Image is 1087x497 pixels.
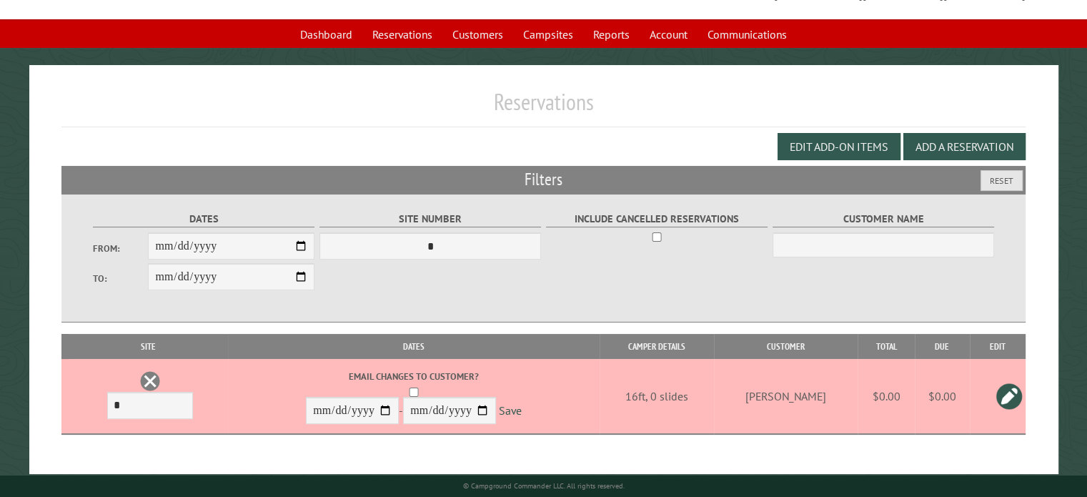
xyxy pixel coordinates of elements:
[915,359,970,434] td: $0.00
[93,211,315,227] label: Dates
[858,359,915,434] td: $0.00
[600,334,713,359] th: Camper Details
[778,133,900,160] button: Edit Add-on Items
[69,334,228,359] th: Site
[463,481,625,491] small: © Campground Commander LLC. All rights reserved.
[773,211,995,227] label: Customer Name
[546,211,768,227] label: Include Cancelled Reservations
[714,334,858,359] th: Customer
[858,334,915,359] th: Total
[714,359,858,434] td: [PERSON_NAME]
[364,21,441,48] a: Reservations
[515,21,582,48] a: Campsites
[61,88,1026,127] h1: Reservations
[641,21,696,48] a: Account
[499,404,522,418] a: Save
[600,359,713,434] td: 16ft, 0 slides
[915,334,970,359] th: Due
[699,21,795,48] a: Communications
[444,21,512,48] a: Customers
[230,370,597,428] div: -
[585,21,638,48] a: Reports
[93,272,149,285] label: To:
[139,370,161,392] a: Delete this reservation
[981,170,1023,191] button: Reset
[970,334,1026,359] th: Edit
[230,370,597,383] label: Email changes to customer?
[292,21,361,48] a: Dashboard
[903,133,1026,160] button: Add a Reservation
[319,211,542,227] label: Site Number
[61,166,1026,193] h2: Filters
[93,242,149,255] label: From:
[228,334,600,359] th: Dates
